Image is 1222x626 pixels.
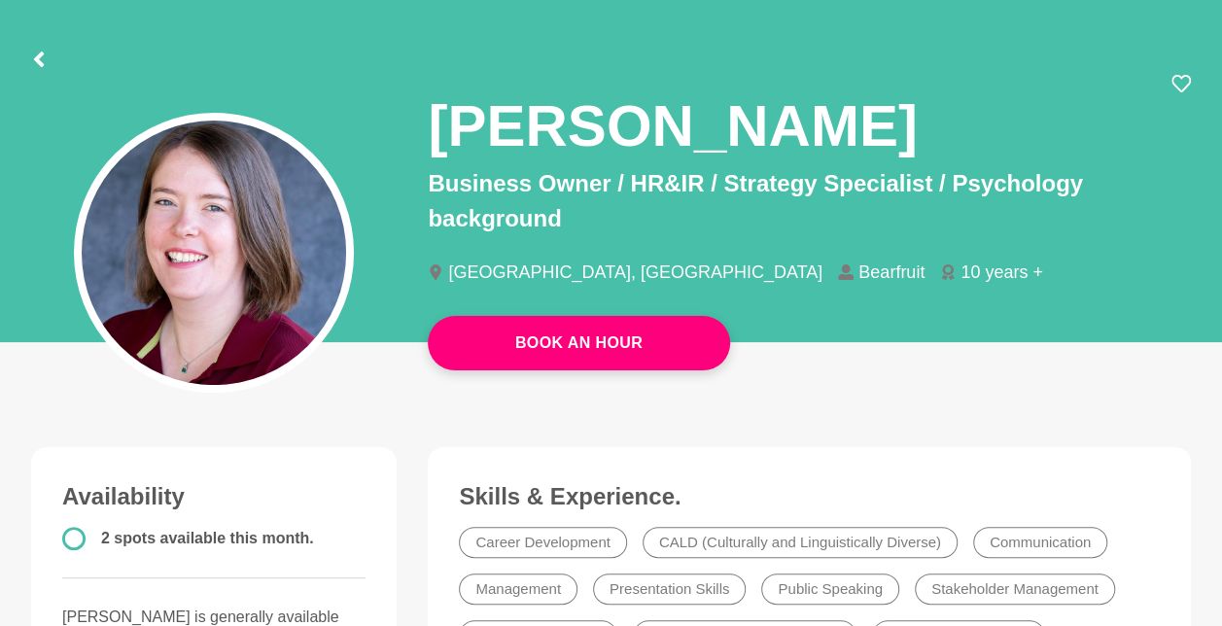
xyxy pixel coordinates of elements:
li: 10 years + [940,263,1059,281]
span: 2 spots available this month. [101,530,314,546]
li: [GEOGRAPHIC_DATA], [GEOGRAPHIC_DATA] [428,263,838,281]
h3: Skills & Experience. [459,482,1160,511]
h1: [PERSON_NAME] [428,89,917,162]
p: Business Owner / HR&IR / Strategy Specialist / Psychology background [428,166,1191,236]
li: Bearfruit [838,263,940,281]
h3: Availability [62,482,366,511]
a: Book An Hour [428,316,730,370]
